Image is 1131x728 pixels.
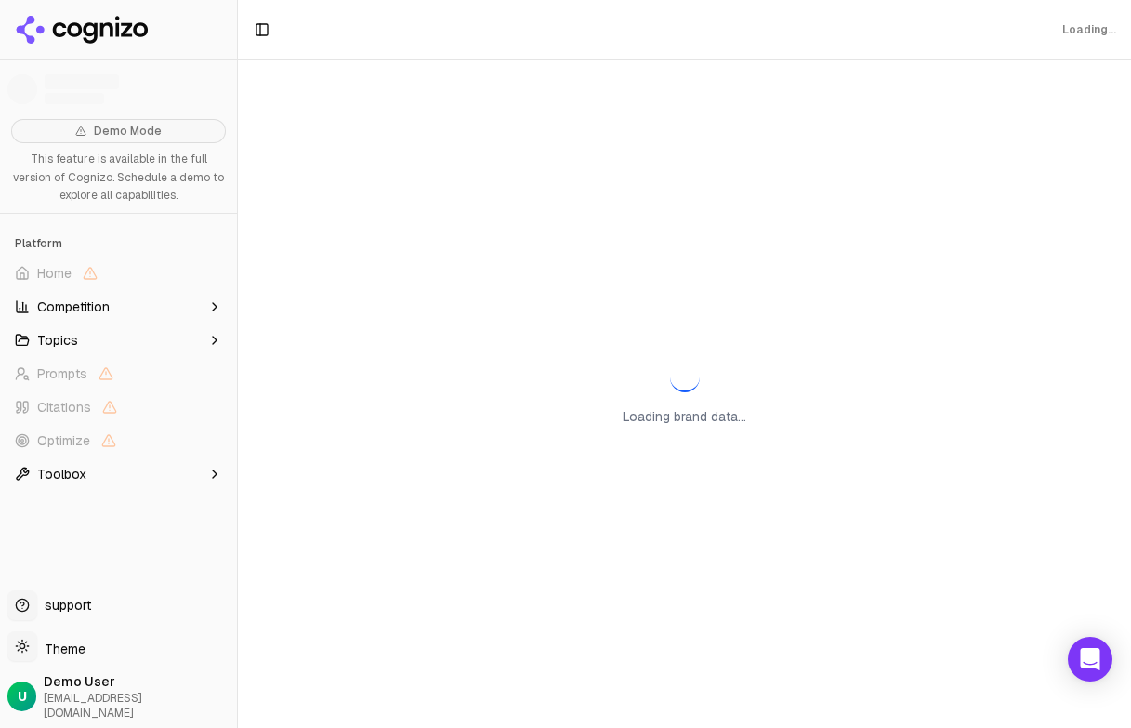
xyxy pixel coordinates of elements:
span: Competition [37,298,110,316]
span: support [37,596,91,615]
span: [EMAIL_ADDRESS][DOMAIN_NAME] [44,691,230,721]
span: Theme [37,641,85,657]
span: U [18,687,27,706]
div: Platform [7,229,230,258]
span: Topics [37,331,78,350]
button: Competition [7,292,230,322]
span: Demo User [44,672,230,691]
span: Toolbox [37,465,86,483]
span: Citations [37,398,91,417]
span: Optimize [37,431,90,450]
p: This feature is available in the full version of Cognizo. Schedule a demo to explore all capabili... [11,151,226,205]
button: Toolbox [7,459,230,489]
button: Topics [7,325,230,355]
p: Loading brand data... [623,407,746,426]
span: Home [37,264,72,283]
div: Loading... [1062,22,1116,37]
span: Demo Mode [94,124,162,139]
span: Prompts [37,364,87,383]
div: Open Intercom Messenger [1068,637,1112,682]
